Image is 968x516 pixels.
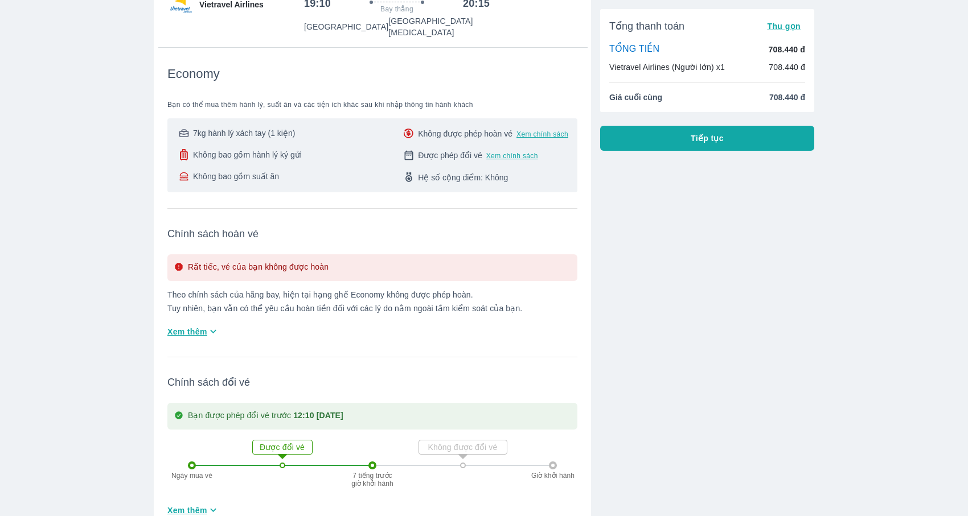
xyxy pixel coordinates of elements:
[166,472,218,480] p: Ngày mua vé
[600,126,814,151] button: Tiếp tục
[769,92,805,103] span: 708.440 đ
[163,322,224,341] button: Xem thêm
[167,227,577,241] span: Chính sách hoàn vé
[516,130,568,139] button: Xem chính sách
[609,92,662,103] span: Giá cuối cùng
[188,410,343,423] p: Bạn được phép đổi vé trước
[769,61,805,73] p: 708.440 đ
[293,411,343,420] strong: 12:10 [DATE]
[254,441,311,453] p: Được đổi vé
[304,21,388,32] p: [GEOGRAPHIC_DATA]
[193,171,279,182] span: Không bao gồm suất ăn
[769,44,805,55] p: 708.440 đ
[167,290,577,313] p: Theo chính sách của hãng bay, hiện tại hạng ghế Economy không được phép hoàn. Tuy nhiên, bạn vẫn ...
[388,15,490,38] p: [GEOGRAPHIC_DATA] [MEDICAL_DATA]
[380,5,413,14] span: Bay thẳng
[609,43,659,56] p: TỔNG TIỀN
[527,472,579,480] p: Giờ khởi hành
[418,128,512,139] span: Không được phép hoàn vé
[350,472,395,488] p: 7 tiếng trước giờ khởi hành
[418,172,508,183] span: Hệ số cộng điểm: Không
[188,261,329,274] p: Rất tiếc, vé của bạn không được hoàn
[193,149,302,160] span: Không bao gồm hành lý ký gửi
[167,100,577,109] span: Bạn có thể mua thêm hành lý, suất ăn và các tiện ích khác sau khi nhập thông tin hành khách
[420,441,506,453] p: Không được đổi vé
[767,22,801,31] span: Thu gọn
[486,151,538,160] button: Xem chính sách
[418,150,482,161] span: Được phép đổi vé
[167,66,220,82] span: Economy
[691,133,724,144] span: Tiếp tục
[609,61,725,73] p: Vietravel Airlines (Người lớn) x1
[762,18,805,34] button: Thu gọn
[609,19,684,33] span: Tổng thanh toán
[167,375,577,389] span: Chính sách đổi vé
[167,326,207,337] span: Xem thêm
[167,505,207,516] span: Xem thêm
[193,127,295,139] span: 7kg hành lý xách tay (1 kiện)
